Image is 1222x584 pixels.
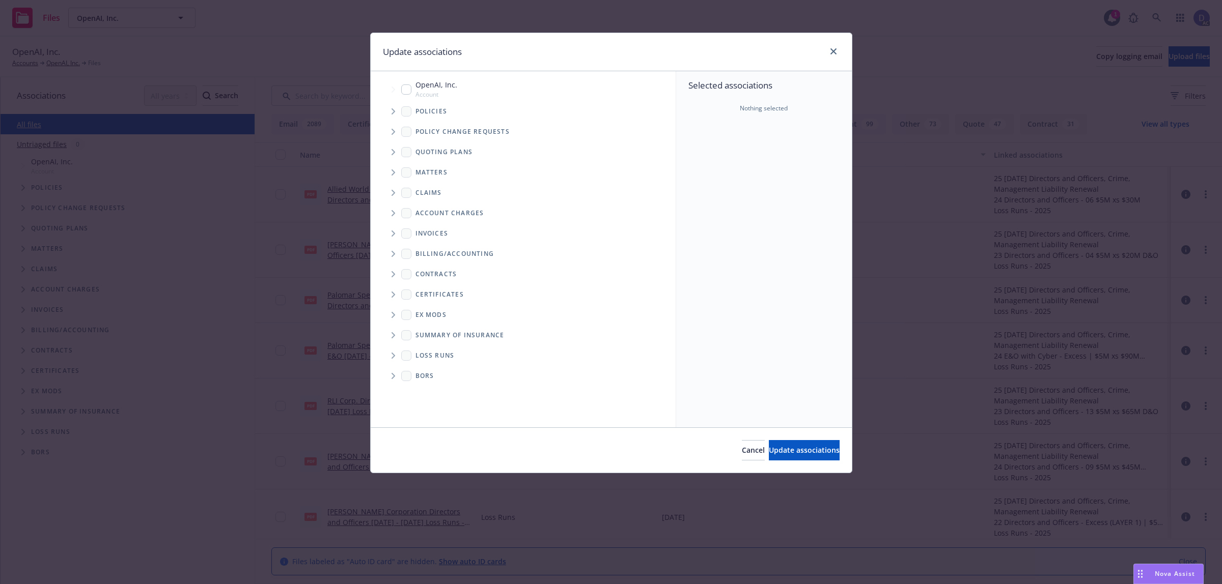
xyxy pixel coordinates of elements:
span: Certificates [415,291,464,298]
span: Quoting plans [415,149,473,155]
span: BORs [415,373,434,379]
button: Nova Assist [1133,564,1204,584]
span: Claims [415,190,442,196]
span: Update associations [769,445,840,455]
span: Policies [415,108,448,114]
span: Policy change requests [415,129,510,135]
a: close [827,45,840,57]
span: Nothing selected [740,104,788,113]
div: Tree Example [371,77,676,243]
h1: Update associations [383,45,462,59]
span: Account [415,90,457,99]
span: Ex Mods [415,312,447,318]
span: Selected associations [688,79,840,92]
span: Loss Runs [415,353,455,359]
span: Matters [415,169,448,176]
span: Cancel [742,445,765,455]
button: Update associations [769,440,840,460]
div: Drag to move [1134,564,1147,583]
span: Nova Assist [1155,569,1195,578]
span: OpenAI, Inc. [415,79,457,90]
button: Cancel [742,440,765,460]
div: Folder Tree Example [371,244,676,386]
span: Account charges [415,210,484,216]
span: Invoices [415,230,449,237]
span: Summary of insurance [415,332,505,338]
span: Billing/Accounting [415,251,494,257]
span: Contracts [415,271,457,277]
